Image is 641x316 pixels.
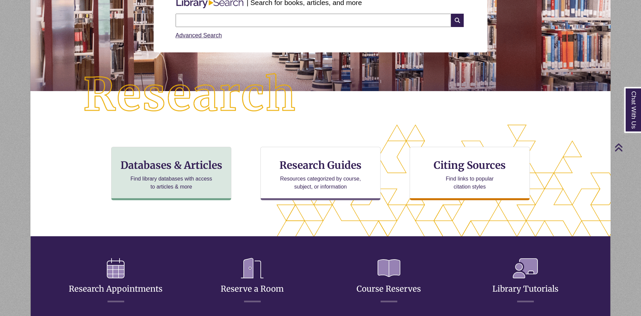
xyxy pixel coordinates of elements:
[277,175,364,191] p: Resources categorized by course, subject, or information
[614,143,639,152] a: Back to Top
[221,268,284,294] a: Reserve a Room
[59,50,320,140] img: Research
[357,268,421,294] a: Course Reserves
[492,268,559,294] a: Library Tutorials
[128,175,215,191] p: Find library databases with access to articles & more
[437,175,502,191] p: Find links to popular citation styles
[176,32,222,39] a: Advanced Search
[69,268,163,294] a: Research Appointments
[266,159,375,172] h3: Research Guides
[410,147,530,200] a: Citing Sources Find links to popular citation styles
[429,159,510,172] h3: Citing Sources
[260,147,381,200] a: Research Guides Resources categorized by course, subject, or information
[451,14,464,27] i: Search
[111,147,231,200] a: Databases & Articles Find library databases with access to articles & more
[117,159,226,172] h3: Databases & Articles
